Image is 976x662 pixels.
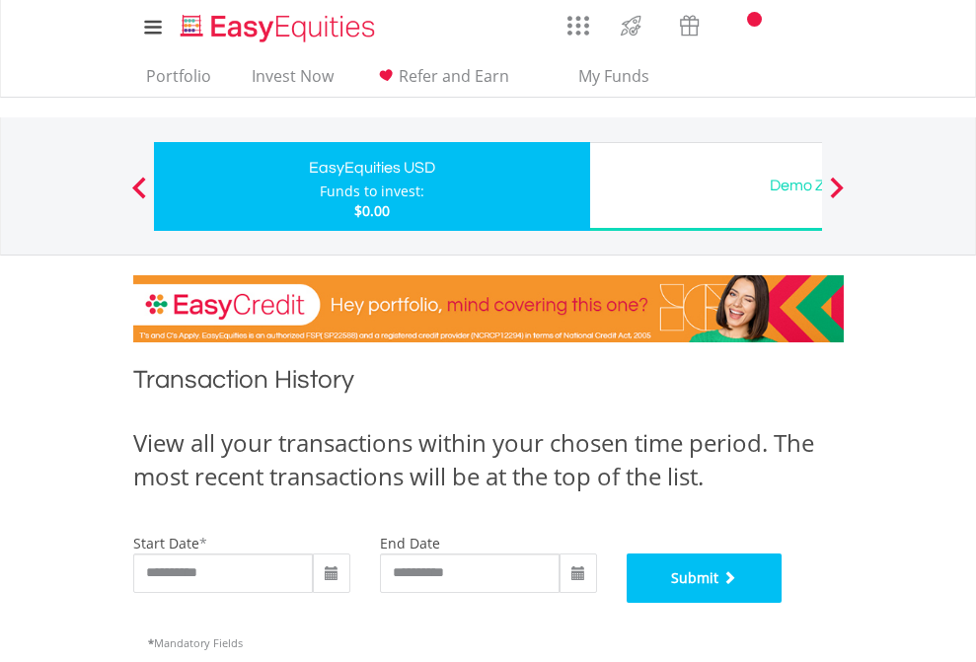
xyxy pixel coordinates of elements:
[119,186,159,206] button: Previous
[148,635,243,650] span: Mandatory Fields
[177,12,383,44] img: EasyEquities_Logo.png
[817,186,857,206] button: Next
[133,362,844,406] h1: Transaction History
[819,5,869,48] a: My Profile
[133,534,199,552] label: start date
[366,66,517,97] a: Refer and Earn
[615,10,647,41] img: thrive-v2.svg
[673,10,706,41] img: vouchers-v2.svg
[660,5,718,41] a: Vouchers
[769,5,819,44] a: FAQ's and Support
[354,201,390,220] span: $0.00
[567,15,589,37] img: grid-menu-icon.svg
[627,553,783,603] button: Submit
[555,5,602,37] a: AppsGrid
[244,66,341,97] a: Invest Now
[550,63,679,89] span: My Funds
[133,426,844,494] div: View all your transactions within your chosen time period. The most recent transactions will be a...
[399,65,509,87] span: Refer and Earn
[718,5,769,44] a: Notifications
[173,5,383,44] a: Home page
[138,66,219,97] a: Portfolio
[166,154,578,182] div: EasyEquities USD
[380,534,440,552] label: end date
[320,182,424,201] div: Funds to invest:
[133,275,844,342] img: EasyCredit Promotion Banner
